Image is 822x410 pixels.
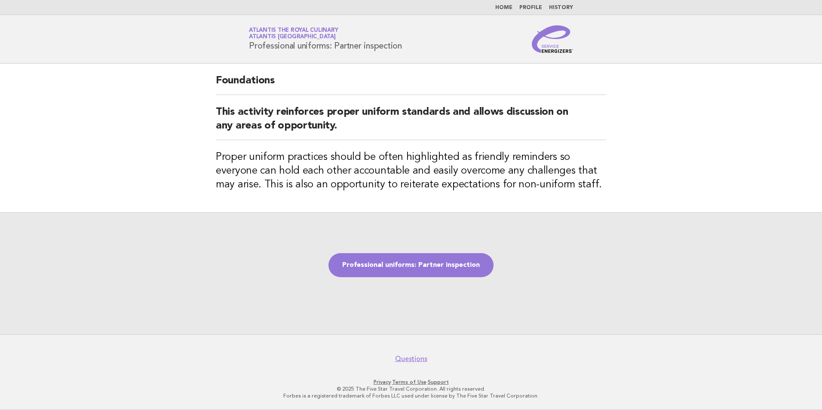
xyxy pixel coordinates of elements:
a: Atlantis the Royal CulinaryAtlantis [GEOGRAPHIC_DATA] [249,28,338,40]
a: Professional uniforms: Partner inspection [328,253,494,277]
span: Atlantis [GEOGRAPHIC_DATA] [249,34,336,40]
h2: Foundations [216,74,606,95]
p: Forbes is a registered trademark of Forbes LLC used under license by The Five Star Travel Corpora... [148,392,674,399]
img: Service Energizers [532,25,573,53]
p: · · [148,379,674,386]
a: Questions [395,355,427,363]
a: Support [428,379,449,385]
a: Terms of Use [392,379,426,385]
h1: Professional uniforms: Partner inspection [249,28,402,50]
p: © 2025 The Five Star Travel Corporation. All rights reserved. [148,386,674,392]
a: Profile [519,5,542,10]
h3: Proper uniform practices should be often highlighted as friendly reminders so everyone can hold e... [216,150,606,192]
a: Home [495,5,512,10]
a: History [549,5,573,10]
h2: This activity reinforces proper uniform standards and allows discussion on any areas of opportunity. [216,105,606,140]
a: Privacy [374,379,391,385]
